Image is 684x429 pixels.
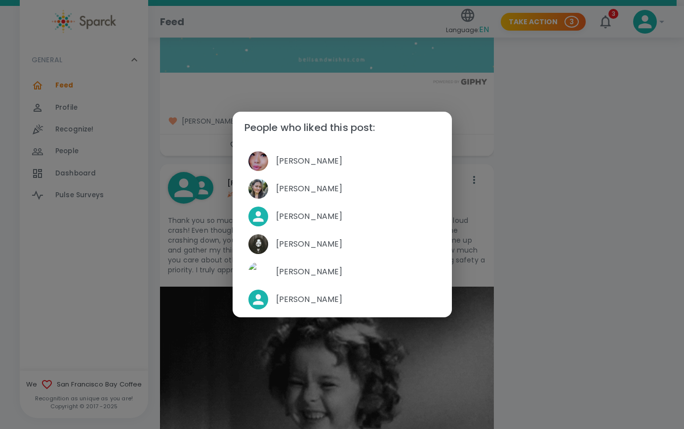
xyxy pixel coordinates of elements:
[276,294,436,305] span: [PERSON_NAME]
[248,234,268,254] img: Picture of Angel Coloyan
[248,179,268,199] img: Picture of Mackenzie Vega
[276,211,436,222] span: [PERSON_NAME]
[241,286,444,313] div: [PERSON_NAME]
[276,266,436,278] span: [PERSON_NAME]
[241,147,444,175] div: Picture of Ashley Vang[PERSON_NAME]
[241,203,444,230] div: [PERSON_NAME]
[241,175,444,203] div: Picture of Mackenzie Vega[PERSON_NAME]
[248,151,268,171] img: Picture of Ashley Vang
[233,112,452,143] h2: People who liked this post:
[248,262,268,282] img: Picture of David Gutierrez
[241,258,444,286] div: Picture of David Gutierrez[PERSON_NAME]
[276,238,436,250] span: [PERSON_NAME]
[276,155,436,167] span: [PERSON_NAME]
[241,230,444,258] div: Picture of Angel Coloyan[PERSON_NAME]
[276,183,436,195] span: [PERSON_NAME]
